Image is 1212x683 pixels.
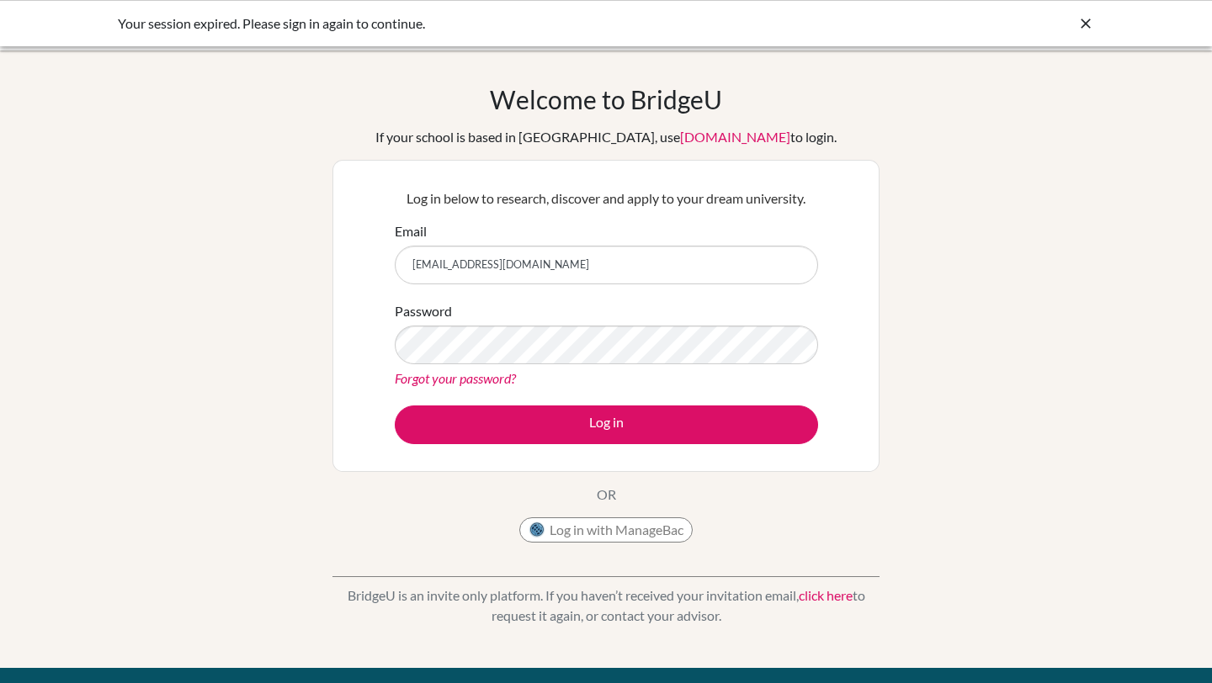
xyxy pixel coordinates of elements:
button: Log in with ManageBac [519,517,693,543]
label: Password [395,301,452,321]
a: click here [799,587,853,603]
a: Forgot your password? [395,370,516,386]
div: Your session expired. Please sign in again to continue. [118,13,842,34]
p: Log in below to research, discover and apply to your dream university. [395,188,818,209]
label: Email [395,221,427,241]
h1: Welcome to BridgeU [490,84,722,114]
a: [DOMAIN_NAME] [680,129,790,145]
button: Log in [395,405,818,444]
p: BridgeU is an invite only platform. If you haven’t received your invitation email, to request it ... [332,585,880,626]
div: If your school is based in [GEOGRAPHIC_DATA], use to login. [375,127,837,147]
p: OR [597,484,616,505]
